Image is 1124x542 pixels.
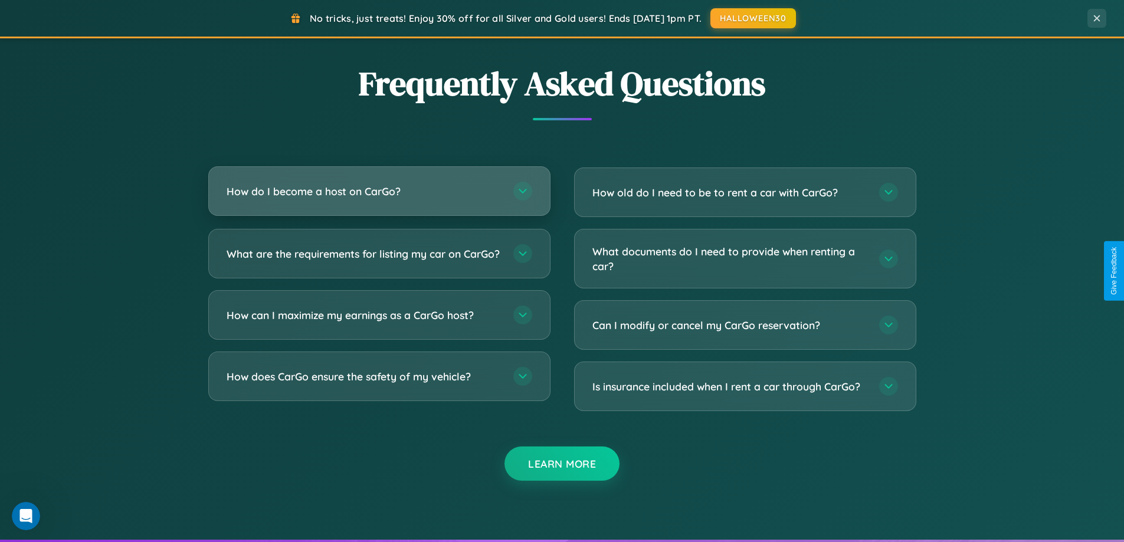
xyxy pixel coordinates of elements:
h3: Is insurance included when I rent a car through CarGo? [592,379,867,394]
button: Learn More [504,446,620,481]
h2: Frequently Asked Questions [208,61,916,106]
h3: How does CarGo ensure the safety of my vehicle? [227,369,502,384]
button: HALLOWEEN30 [710,8,796,28]
h3: How can I maximize my earnings as a CarGo host? [227,308,502,323]
h3: What are the requirements for listing my car on CarGo? [227,247,502,261]
h3: How do I become a host on CarGo? [227,184,502,199]
h3: How old do I need to be to rent a car with CarGo? [592,185,867,200]
h3: Can I modify or cancel my CarGo reservation? [592,318,867,333]
iframe: Intercom live chat [12,502,40,530]
h3: What documents do I need to provide when renting a car? [592,244,867,273]
span: No tricks, just treats! Enjoy 30% off for all Silver and Gold users! Ends [DATE] 1pm PT. [310,12,702,24]
div: Give Feedback [1110,247,1118,295]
